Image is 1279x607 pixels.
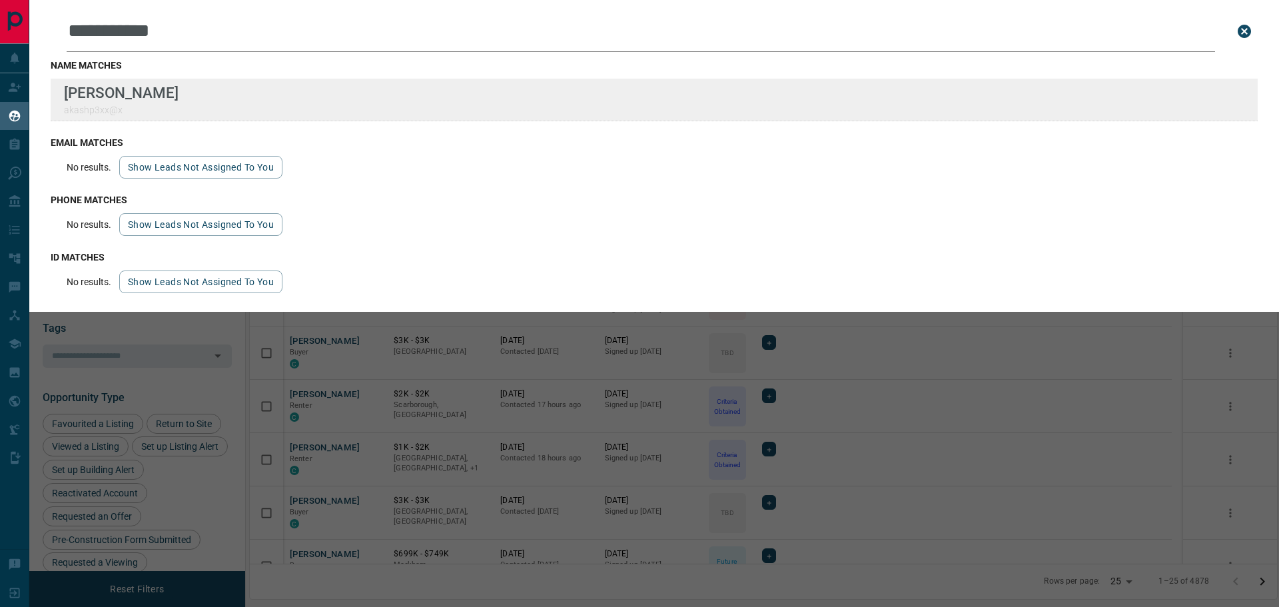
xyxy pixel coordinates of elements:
button: close search bar [1231,18,1258,45]
button: show leads not assigned to you [119,271,282,293]
p: akashp3xx@x [64,105,179,115]
p: No results. [67,219,111,230]
p: No results. [67,277,111,287]
h3: phone matches [51,195,1258,205]
p: [PERSON_NAME] [64,84,179,101]
h3: name matches [51,60,1258,71]
p: No results. [67,162,111,173]
h3: email matches [51,137,1258,148]
button: show leads not assigned to you [119,213,282,236]
button: show leads not assigned to you [119,156,282,179]
h3: id matches [51,252,1258,263]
